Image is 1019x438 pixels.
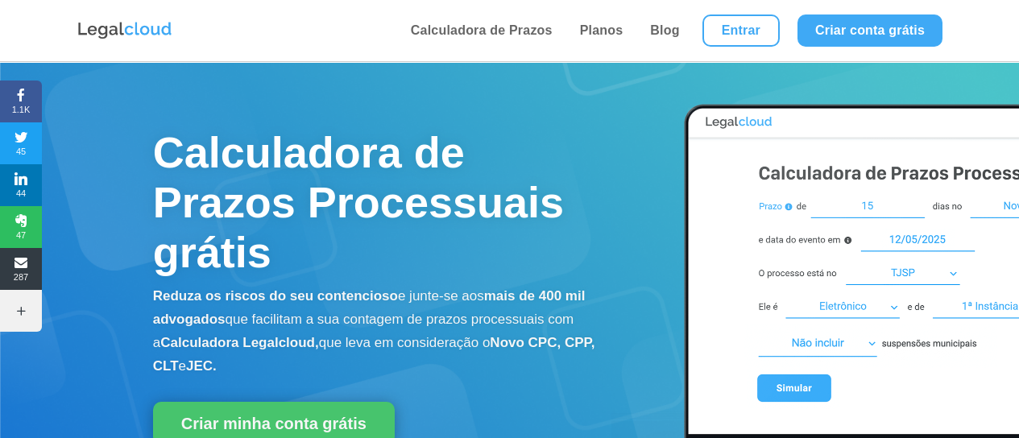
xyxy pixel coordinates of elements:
[153,288,398,304] b: Reduza os riscos do seu contencioso
[153,285,611,378] p: e junte-se aos que facilitam a sua contagem de prazos processuais com a que leva em consideração o e
[186,358,217,374] b: JEC.
[160,335,319,350] b: Calculadora Legalcloud,
[153,128,564,276] span: Calculadora de Prazos Processuais grátis
[797,14,942,47] a: Criar conta grátis
[702,14,780,47] a: Entrar
[77,20,173,41] img: Logo da Legalcloud
[153,335,595,374] b: Novo CPC, CPP, CLT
